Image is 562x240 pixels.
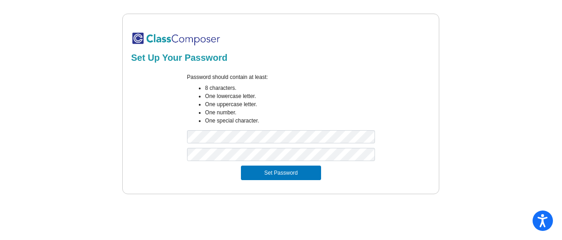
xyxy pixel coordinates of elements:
li: One number. [205,108,375,117]
h2: Set Up Your Password [131,52,431,63]
label: Password should contain at least: [187,73,268,81]
button: Set Password [241,166,321,180]
li: One lowercase letter. [205,92,375,100]
li: One special character. [205,117,375,125]
li: 8 characters. [205,84,375,92]
li: One uppercase letter. [205,100,375,108]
